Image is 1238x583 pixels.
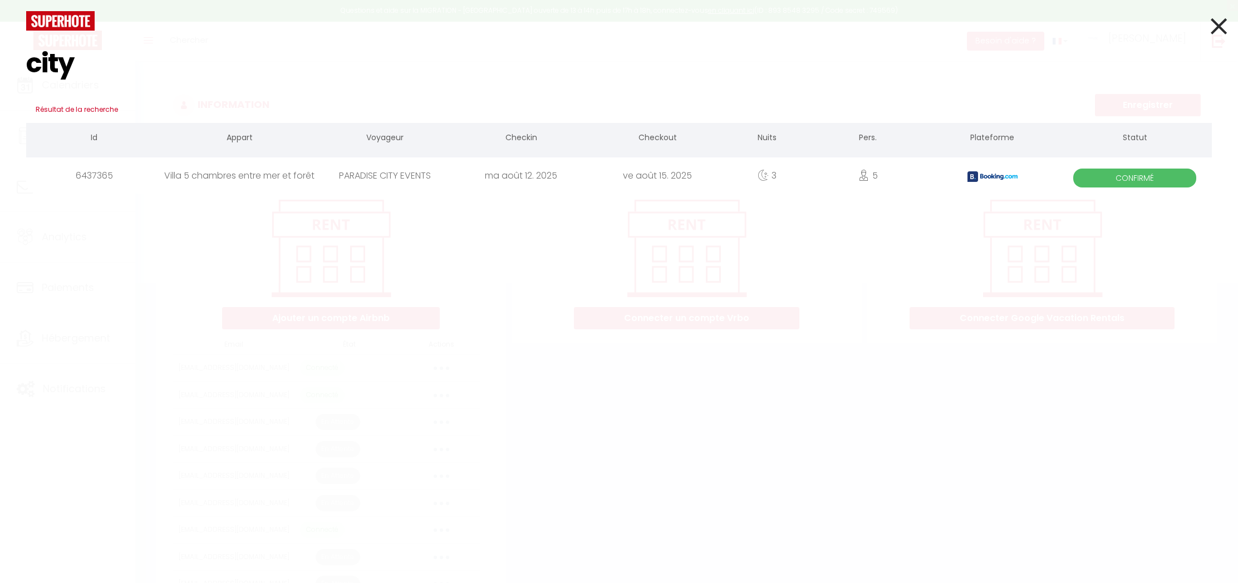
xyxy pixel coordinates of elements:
[26,31,1212,96] input: Tapez pour rechercher...
[163,157,317,194] div: Villa 5 chambres entre mer et forêt
[927,123,1058,155] th: Plateforme
[26,11,95,31] img: logo
[26,96,1212,123] h3: Résultat de la recherche
[809,157,927,194] div: 5
[1073,169,1197,187] span: Confirmé
[1058,123,1212,155] th: Statut
[589,157,726,194] div: ve août 15. 2025
[726,123,809,155] th: Nuits
[726,157,809,194] div: 3
[163,123,317,155] th: Appart
[453,123,589,155] th: Checkin
[26,157,163,194] div: 6437365
[967,171,1018,182] img: booking2.png
[809,123,927,155] th: Pers.
[317,123,453,155] th: Voyageur
[1191,536,1238,583] iframe: LiveChat chat widget
[589,123,726,155] th: Checkout
[26,123,163,155] th: Id
[453,157,589,194] div: ma août 12. 2025
[317,157,453,194] div: PARADISE CITY EVENTS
